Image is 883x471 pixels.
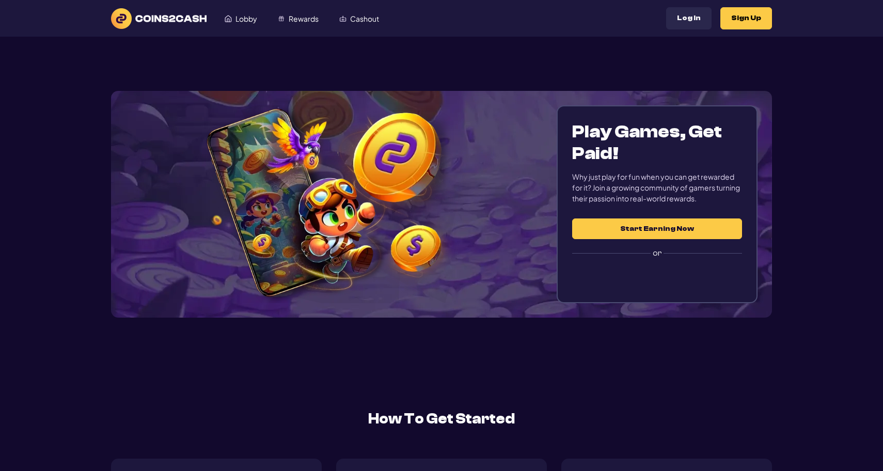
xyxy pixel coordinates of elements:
[350,15,379,22] span: Cashout
[235,15,257,22] span: Lobby
[289,15,319,22] span: Rewards
[111,8,207,29] img: logo text
[572,171,742,204] div: Why just play for fun when you can get rewarded for it? Join a growing community of gamers turnin...
[278,15,285,22] img: Rewards
[666,7,712,29] button: Log In
[572,121,742,164] h1: Play Games, Get Paid!
[720,7,772,29] button: Sign Up
[572,239,742,267] label: or
[339,15,346,22] img: Cashout
[329,9,389,28] a: Cashout
[111,408,772,430] h2: How To Get Started
[267,9,329,28] a: Rewards
[225,15,232,22] img: Lobby
[567,266,747,289] iframe: Дугме Пријављивање помоћу Google-а
[572,266,742,289] div: Пријави ме помоћу Google-а. Отвара се на новој картици
[572,218,742,239] button: Start Earning Now
[214,9,267,28] a: Lobby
